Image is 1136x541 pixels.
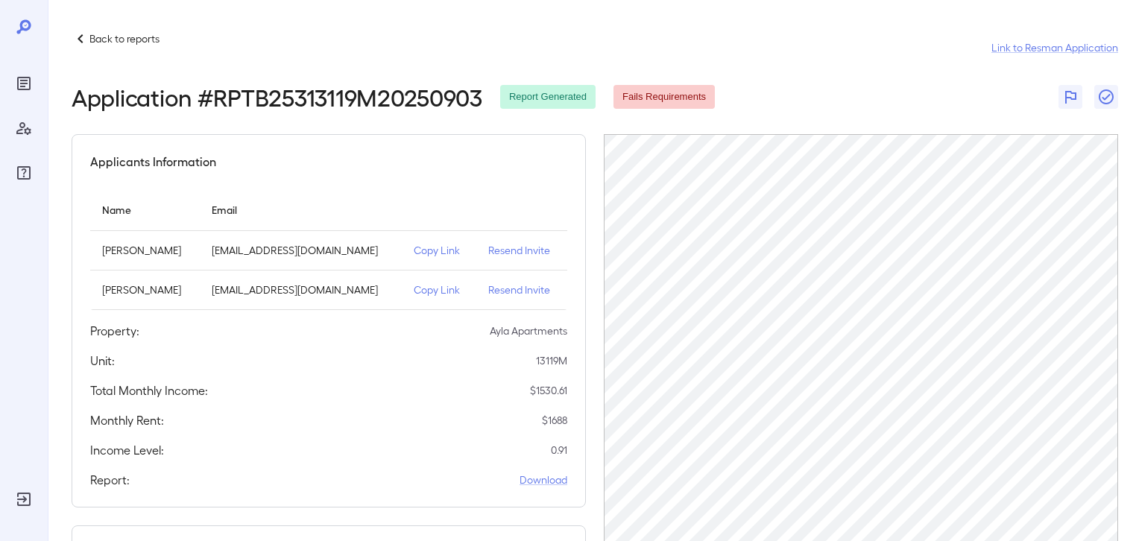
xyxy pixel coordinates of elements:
[212,282,390,297] p: [EMAIL_ADDRESS][DOMAIN_NAME]
[12,161,36,185] div: FAQ
[89,31,160,46] p: Back to reports
[102,282,188,297] p: [PERSON_NAME]
[613,90,715,104] span: Fails Requirements
[212,243,390,258] p: [EMAIL_ADDRESS][DOMAIN_NAME]
[530,383,567,398] p: $ 1530.61
[90,382,208,399] h5: Total Monthly Income:
[90,352,115,370] h5: Unit:
[991,40,1118,55] a: Link to Resman Application
[90,189,200,231] th: Name
[90,322,139,340] h5: Property:
[90,441,164,459] h5: Income Level:
[500,90,596,104] span: Report Generated
[12,487,36,511] div: Log Out
[72,83,482,110] h2: Application # RPTB25313119M20250903
[551,443,567,458] p: 0.91
[1058,85,1082,109] button: Flag Report
[90,471,130,489] h5: Report:
[90,153,216,171] h5: Applicants Information
[488,282,555,297] p: Resend Invite
[414,243,464,258] p: Copy Link
[414,282,464,297] p: Copy Link
[12,72,36,95] div: Reports
[520,472,567,487] a: Download
[1094,85,1118,109] button: Close Report
[102,243,188,258] p: [PERSON_NAME]
[536,353,567,368] p: 13119M
[12,116,36,140] div: Manage Users
[200,189,402,231] th: Email
[490,323,567,338] p: Ayla Apartments
[488,243,555,258] p: Resend Invite
[542,413,567,428] p: $ 1688
[90,189,567,310] table: simple table
[90,411,164,429] h5: Monthly Rent:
